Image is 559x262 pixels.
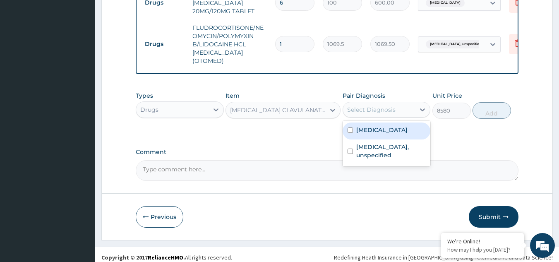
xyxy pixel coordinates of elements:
[347,106,396,114] div: Select Diagnosis
[447,238,518,245] div: We're Online!
[469,206,518,228] button: Submit
[334,253,553,262] div: Redefining Heath Insurance in [GEOGRAPHIC_DATA] using Telemedicine and Data Science!
[136,92,153,99] label: Types
[148,254,183,261] a: RelianceHMO
[101,254,185,261] strong: Copyright © 2017 .
[230,106,326,114] div: [MEDICAL_DATA] CLAVULANATE 475MG ORAL SUSPENSION ([PERSON_NAME])
[141,36,188,52] td: Drugs
[343,91,385,100] label: Pair Diagnosis
[188,19,271,69] td: FLUDROCORTISONE/NEOMYCIN/POLYMYXIN B/LIDOCAINE HCL [MEDICAL_DATA] (OTOMED)
[136,206,183,228] button: Previous
[447,246,518,253] p: How may I help you today?
[136,149,519,156] label: Comment
[432,91,462,100] label: Unit Price
[473,102,511,119] button: Add
[136,4,156,24] div: Minimize live chat window
[356,143,426,159] label: [MEDICAL_DATA], unspecified
[4,174,158,203] textarea: Type your message and hit 'Enter'
[43,46,139,57] div: Chat with us now
[48,78,114,162] span: We're online!
[15,41,34,62] img: d_794563401_company_1708531726252_794563401
[356,126,408,134] label: [MEDICAL_DATA]
[426,40,486,48] span: [MEDICAL_DATA], unspecified
[140,106,158,114] div: Drugs
[226,91,240,100] label: Item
